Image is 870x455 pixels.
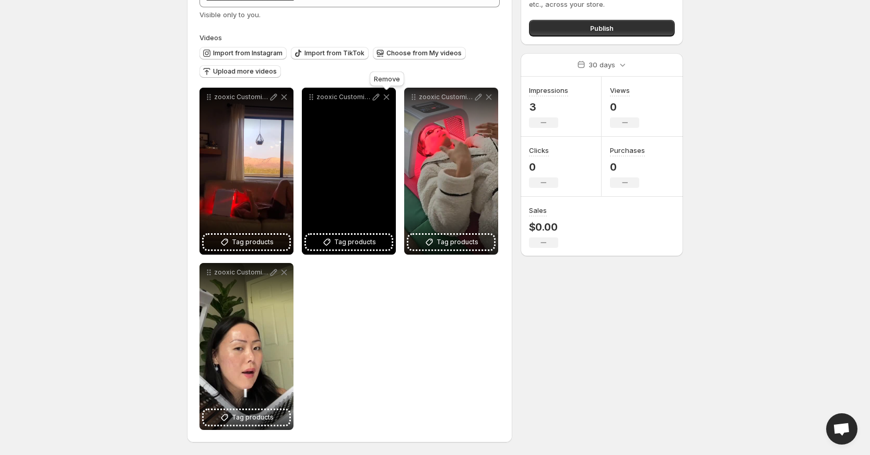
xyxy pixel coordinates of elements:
span: Visible only to you. [199,10,261,19]
button: Import from Instagram [199,47,287,59]
p: zooxic Customize Zooxic Theme Shopify [214,268,268,277]
a: Open chat [826,413,857,445]
p: zooxic Customize Zooxic Theme Shopify 1 [419,93,473,101]
div: zooxic Customize Zooxic Theme Shopify 1Tag products [404,88,498,255]
h3: Views [610,85,630,95]
h3: Clicks [529,145,549,155]
p: 30 days [589,59,615,70]
p: 0 [610,161,645,173]
button: Upload more videos [199,65,281,78]
button: Publish [529,20,675,37]
p: 0 [610,101,639,113]
span: Tag products [232,412,274,423]
span: Tag products [334,237,376,247]
div: zooxic Customize Zooxic Theme Shopify 2Tag products [302,88,396,255]
div: zooxic Customize Zooxic Theme Shopify 3Tag products [199,88,293,255]
p: zooxic Customize Zooxic Theme Shopify 2 [316,93,371,101]
button: Choose from My videos [373,47,466,59]
button: Tag products [204,410,289,425]
span: Tag products [232,237,274,247]
span: Upload more videos [213,67,277,76]
span: Choose from My videos [386,49,462,57]
p: $0.00 [529,221,558,233]
p: zooxic Customize Zooxic Theme Shopify 3 [214,93,268,101]
span: Publish [590,23,614,33]
span: Videos [199,33,222,42]
p: 0 [529,161,558,173]
p: 3 [529,101,568,113]
span: Tag products [437,237,478,247]
span: Import from Instagram [213,49,283,57]
button: Import from TikTok [291,47,369,59]
button: Tag products [408,235,494,249]
button: Tag products [306,235,392,249]
h3: Sales [529,205,547,215]
button: Tag products [204,235,289,249]
h3: Impressions [529,85,568,95]
span: Import from TikTok [304,49,365,57]
h3: Purchases [610,145,645,155]
div: zooxic Customize Zooxic Theme ShopifyTag products [199,263,293,430]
